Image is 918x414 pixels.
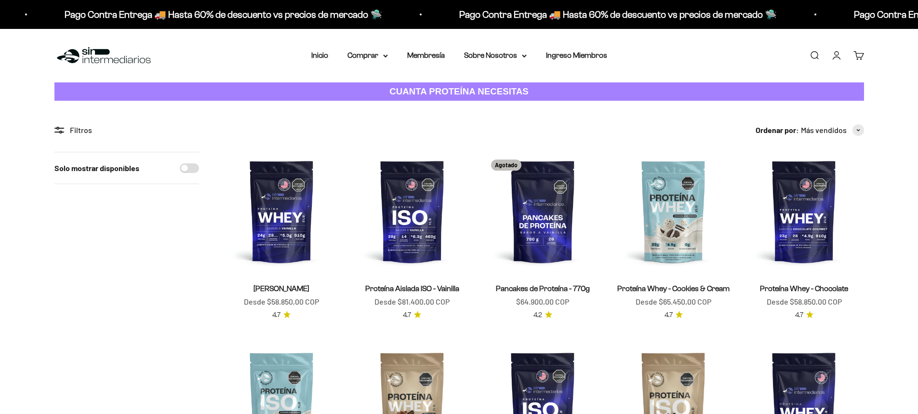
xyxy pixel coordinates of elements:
a: Membresía [407,51,445,59]
label: Solo mostrar disponibles [54,162,139,174]
a: Pancakes de Proteína - 770g [496,284,590,293]
p: Pago Contra Entrega 🚚 Hasta 60% de descuento vs precios de mercado 🛸 [47,7,364,22]
a: 4.74.7 de 5.0 estrellas [403,310,421,321]
sale-price: Desde $65.450,00 COP [636,295,711,308]
a: 4.74.7 de 5.0 estrellas [272,310,291,321]
a: 4.24.2 de 5.0 estrellas [533,310,552,321]
sale-price: Desde $81.400,00 COP [374,295,450,308]
a: Proteína Whey - Chocolate [760,284,848,293]
a: [PERSON_NAME] [253,284,309,293]
a: CUANTA PROTEÍNA NECESITAS [54,82,864,101]
span: 4.2 [533,310,542,321]
p: Pago Contra Entrega 🚚 Hasta 60% de descuento vs precios de mercado 🛸 [441,7,759,22]
a: Proteína Aislada ISO - Vainilla [365,284,459,293]
span: 4.7 [795,310,803,321]
sale-price: Desde $58.850,00 COP [244,295,319,308]
strong: CUANTA PROTEÍNA NECESITAS [389,86,529,96]
summary: Sobre Nosotros [464,49,527,62]
a: 4.74.7 de 5.0 estrellas [795,310,813,321]
a: Proteína Whey - Cookies & Cream [617,284,730,293]
span: 4.7 [665,310,673,321]
sale-price: $64.900,00 COP [516,295,569,308]
span: 4.7 [403,310,411,321]
button: Más vendidos [801,124,864,136]
a: Ingreso Miembros [546,51,607,59]
a: 4.74.7 de 5.0 estrellas [665,310,683,321]
div: Filtros [54,124,199,136]
span: Más vendidos [801,124,847,136]
span: Ordenar por: [756,124,799,136]
summary: Comprar [347,49,388,62]
a: Inicio [311,51,328,59]
span: 4.7 [272,310,280,321]
sale-price: Desde $58.850,00 COP [767,295,842,308]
